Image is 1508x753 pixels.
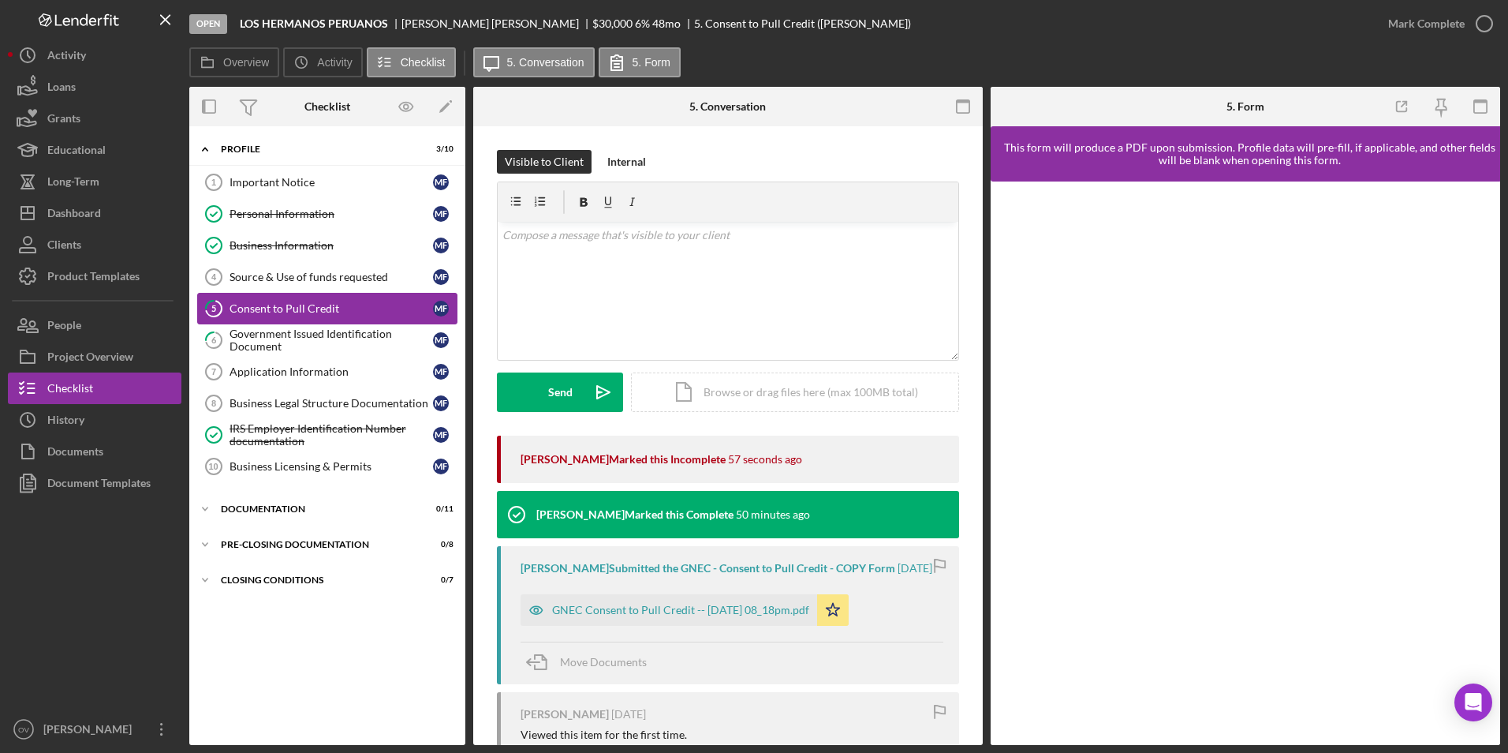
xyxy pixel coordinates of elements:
div: M F [433,206,449,222]
div: Visible to Client [505,150,584,174]
b: LOS HERMANOS PERUANOS [240,17,388,30]
button: Checklist [367,47,456,77]
div: 5. Conversation [689,100,766,113]
tspan: 8 [211,399,216,408]
div: Business Information [230,239,433,252]
button: GNEC Consent to Pull Credit -- [DATE] 08_18pm.pdf [521,594,849,626]
a: 10Business Licensing & PermitsMF [197,451,457,482]
button: 5. Conversation [473,47,595,77]
tspan: 7 [211,367,216,376]
button: Move Documents [521,642,663,682]
div: M F [433,427,449,443]
tspan: 1 [211,178,216,187]
div: IRS Employer Identification Number documentation [230,422,433,448]
div: 5. Form [1226,100,1264,113]
a: 1Important NoticeMF [197,167,457,198]
div: Open [189,14,227,34]
a: 5Consent to Pull CreditMF [197,293,457,324]
a: 7Application InformationMF [197,356,457,388]
time: 2025-09-25 00:19 [898,562,932,575]
button: Internal [599,150,654,174]
label: Checklist [401,56,446,69]
div: Personal Information [230,208,433,220]
span: $30,000 [592,17,633,30]
div: M F [433,459,449,474]
button: Activity [283,47,362,77]
a: Business InformationMF [197,230,457,261]
div: 0 / 8 [425,540,454,549]
time: 2025-09-29 21:34 [728,453,802,466]
span: Move Documents [560,655,647,669]
div: 6 % [635,17,650,30]
div: M F [433,332,449,348]
div: GNEC Consent to Pull Credit -- [DATE] 08_18pm.pdf [552,604,809,616]
button: Mark Complete [1372,8,1500,39]
time: 2025-09-29 20:44 [736,508,810,521]
button: Overview [189,47,279,77]
div: Pre-Closing Documentation [221,540,414,549]
div: 0 / 11 [425,504,454,514]
button: OV[PERSON_NAME] [8,714,181,745]
div: Consent to Pull Credit [230,302,433,315]
div: Important Notice [230,176,433,189]
div: Send [548,373,573,412]
div: Business Licensing & Permits [230,460,433,473]
a: 6Government Issued Identification DocumentMF [197,324,457,356]
a: Personal InformationMF [197,198,457,230]
div: 48 mo [652,17,681,30]
div: Source & Use of funds requested [230,271,433,283]
a: 4Source & Use of funds requestedMF [197,261,457,293]
div: Business Legal Structure Documentation [230,397,433,410]
label: 5. Conversation [507,56,584,69]
div: [PERSON_NAME] Marked this Incomplete [521,453,726,466]
div: Mark Complete [1388,8,1465,39]
label: Overview [223,56,269,69]
div: This form will produce a PDF upon submission. Profile data will pre-fill, if applicable, and othe... [998,141,1500,167]
div: Government Issued Identification Document [230,328,433,353]
button: 5. Form [599,47,681,77]
div: [PERSON_NAME] [39,714,142,749]
tspan: 4 [211,272,217,282]
time: 2025-09-25 00:17 [611,708,646,721]
div: M F [433,269,449,285]
div: Documentation [221,504,414,514]
div: Open Intercom Messenger [1454,684,1492,721]
div: Application Information [230,365,433,378]
div: Profile [221,144,414,154]
iframe: Lenderfit form [1006,197,1486,729]
div: 3 / 10 [425,144,454,154]
div: M F [433,238,449,253]
tspan: 5 [211,303,216,313]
